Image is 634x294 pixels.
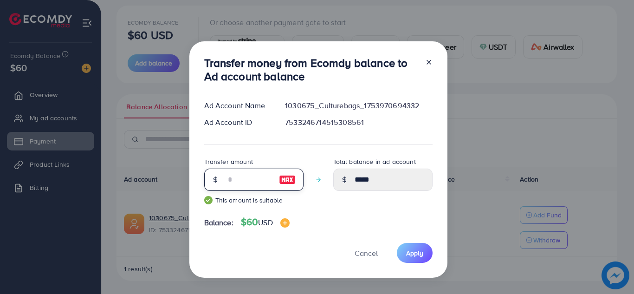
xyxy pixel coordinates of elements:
[355,248,378,258] span: Cancel
[278,117,440,128] div: 7533246714515308561
[204,157,253,166] label: Transfer amount
[343,243,389,263] button: Cancel
[258,217,272,228] span: USD
[197,100,278,111] div: Ad Account Name
[333,157,416,166] label: Total balance in ad account
[204,196,213,204] img: guide
[280,218,290,228] img: image
[197,117,278,128] div: Ad Account ID
[241,216,290,228] h4: $60
[278,100,440,111] div: 1030675_Culturebags_1753970694332
[279,174,296,185] img: image
[406,248,423,258] span: Apply
[204,56,418,83] h3: Transfer money from Ecomdy balance to Ad account balance
[204,196,304,205] small: This amount is suitable
[204,217,233,228] span: Balance:
[397,243,433,263] button: Apply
